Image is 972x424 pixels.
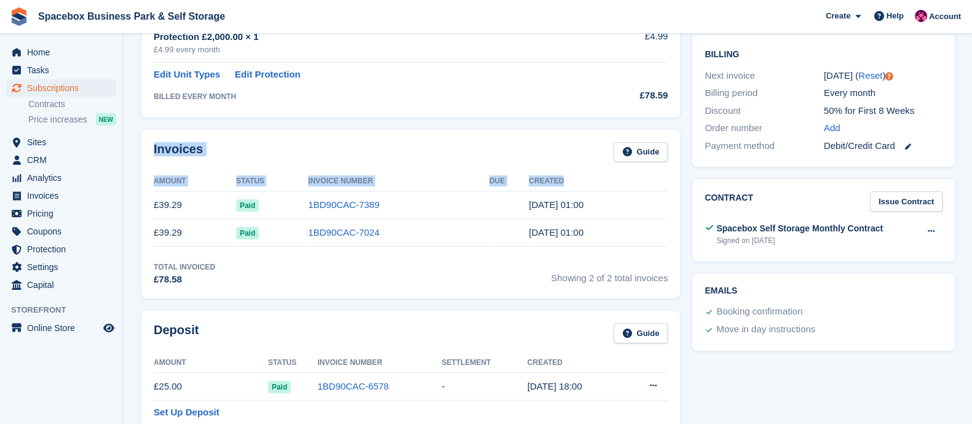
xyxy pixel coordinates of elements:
th: Invoice Number [317,353,441,373]
div: Discount [705,104,824,118]
span: Storefront [11,304,122,316]
td: £25.00 [154,373,268,401]
a: menu [6,241,116,258]
time: 2025-07-14 00:00:19 UTC [529,227,583,238]
a: menu [6,319,116,337]
span: CRM [27,151,101,169]
a: menu [6,223,116,240]
th: Created [527,353,623,373]
span: Pricing [27,205,101,222]
div: 50% for First 8 Weeks [824,104,943,118]
div: Move in day instructions [716,322,815,337]
th: Amount [154,353,268,373]
a: Contracts [28,98,116,110]
span: Sites [27,134,101,151]
td: £4.99 [585,23,668,63]
h2: Billing [705,47,942,60]
span: Paid [268,381,291,393]
div: [DATE] ( ) [824,69,943,83]
h2: Emails [705,286,942,296]
a: menu [6,62,116,79]
td: £39.29 [154,191,236,219]
h2: Deposit [154,323,199,343]
img: Avishka Chauhan [915,10,927,22]
td: - [441,373,527,401]
th: Due [489,172,529,191]
span: Capital [27,276,101,294]
div: Every month [824,86,943,100]
span: Help [887,10,904,22]
span: Online Store [27,319,101,337]
h2: Invoices [154,142,203,162]
a: menu [6,187,116,204]
div: Protection £2,000.00 × 1 [154,30,585,44]
a: menu [6,258,116,276]
div: Order number [705,121,824,135]
th: Amount [154,172,236,191]
a: menu [6,151,116,169]
a: 1BD90CAC-7024 [308,227,379,238]
a: Reset [858,70,882,81]
a: 1BD90CAC-6578 [317,381,389,391]
span: Tasks [27,62,101,79]
a: menu [6,276,116,294]
span: Analytics [27,169,101,186]
a: menu [6,44,116,61]
span: Invoices [27,187,101,204]
a: Preview store [101,321,116,335]
h2: Contract [705,191,753,212]
div: Tooltip anchor [883,71,895,82]
div: Debit/Credit Card [824,139,943,153]
div: Payment method [705,139,824,153]
a: Spacebox Business Park & Self Storage [33,6,230,26]
div: £4.99 every month [154,44,585,56]
div: £78.58 [154,273,215,287]
div: £78.59 [585,89,668,103]
span: Price increases [28,114,87,126]
a: Guide [614,323,668,343]
a: 1BD90CAC-7389 [308,199,379,210]
th: Status [268,353,318,373]
a: Issue Contract [870,191,942,212]
div: Next invoice [705,69,824,83]
span: Create [826,10,850,22]
span: Paid [236,199,259,212]
a: Edit Protection [235,68,301,82]
time: 2025-08-14 00:00:14 UTC [529,199,583,210]
img: stora-icon-8386f47178a22dfd0bd8f6a31ec36ba5ce8667c1dd55bd0f319d3a0aa187defe.svg [10,7,28,26]
td: £39.29 [154,219,236,247]
a: Price increases NEW [28,113,116,126]
a: Guide [614,142,668,162]
span: Coupons [27,223,101,240]
a: Edit Unit Types [154,68,220,82]
div: NEW [96,113,116,126]
span: Paid [236,227,259,239]
a: Add [824,121,840,135]
a: Set Up Deposit [154,406,219,420]
th: Status [236,172,308,191]
div: Spacebox Self Storage Monthly Contract [716,222,883,235]
time: 2025-06-07 17:00:55 UTC [527,381,582,391]
a: menu [6,205,116,222]
span: Protection [27,241,101,258]
a: menu [6,169,116,186]
span: Subscriptions [27,79,101,97]
div: BILLED EVERY MONTH [154,91,585,102]
div: Total Invoiced [154,262,215,273]
th: Created [529,172,668,191]
div: Booking confirmation [716,305,802,319]
span: Settings [27,258,101,276]
div: Billing period [705,86,824,100]
a: menu [6,79,116,97]
span: Account [929,10,961,23]
th: Settlement [441,353,527,373]
a: menu [6,134,116,151]
th: Invoice Number [308,172,489,191]
div: Signed on [DATE] [716,235,883,246]
span: Showing 2 of 2 total invoices [551,262,668,287]
span: Home [27,44,101,61]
